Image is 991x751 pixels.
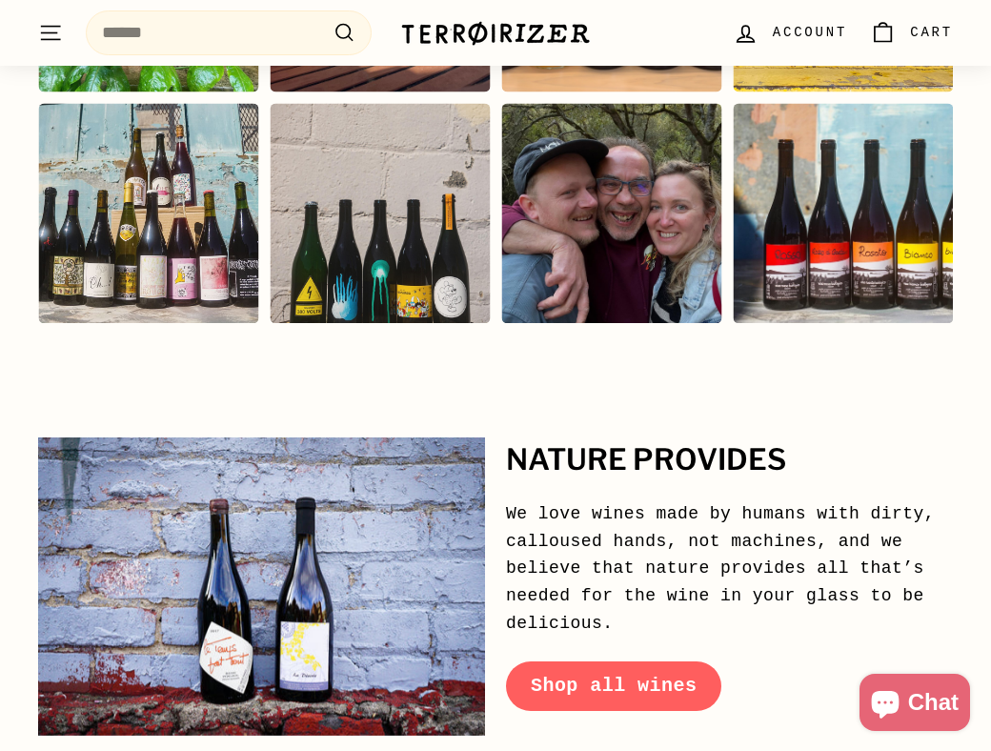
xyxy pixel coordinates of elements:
a: Cart [859,5,964,61]
span: Account [773,22,847,43]
span: Cart [910,22,953,43]
a: Account [721,5,859,61]
p: We love wines made by humans with dirty, calloused hands, not machines, and we believe that natur... [506,500,953,638]
div: Instagram post opens in a popup [501,103,721,323]
div: Instagram post opens in a popup [270,103,490,323]
a: Shop all wines [506,661,721,711]
inbox-online-store-chat: Shopify online store chat [854,674,976,736]
div: Instagram post opens in a popup [733,103,953,323]
div: Instagram post opens in a popup [38,103,258,323]
h2: nature provides [506,444,953,477]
